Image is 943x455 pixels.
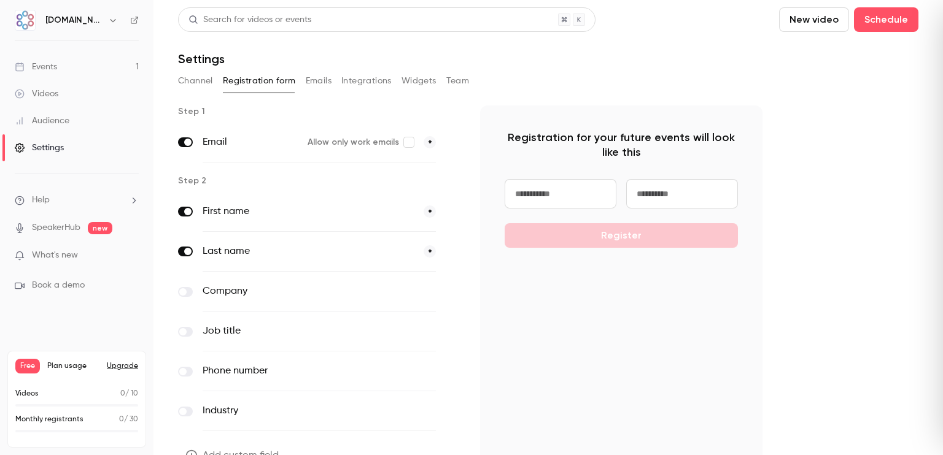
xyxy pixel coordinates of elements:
span: 0 [119,416,124,423]
span: Book a demo [32,279,85,292]
h1: Settings [178,52,225,66]
span: Plan usage [47,361,99,371]
a: SpeakerHub [32,221,80,234]
button: New video [779,7,849,32]
div: Events [15,61,57,73]
button: Widgets [402,71,437,91]
h6: [DOMAIN_NAME] [45,14,103,26]
p: / 10 [120,388,138,399]
label: Industry [203,403,385,418]
button: Registration form [223,71,296,91]
label: Allow only work emails [308,136,414,148]
label: Last name [203,244,414,259]
div: Settings [15,142,64,154]
label: Phone number [203,364,385,378]
button: Integrations [341,71,392,91]
div: Audience [15,115,69,127]
p: / 30 [119,414,138,425]
div: Videos [15,88,58,100]
button: Schedule [854,7,918,32]
label: Email [203,135,298,150]
img: AMT.Group [15,10,35,30]
button: Team [446,71,470,91]
p: Registration for your future events will look like this [505,130,738,159]
span: new [88,222,112,234]
div: Search for videos or events [188,13,311,26]
p: Step 1 [178,105,460,118]
label: Job title [203,324,385,338]
label: First name [203,204,414,219]
p: Step 2 [178,175,460,187]
span: Help [32,194,50,207]
button: Upgrade [107,361,138,371]
li: help-dropdown-opener [15,194,139,207]
p: Videos [15,388,39,399]
span: What's new [32,249,78,262]
span: 0 [120,390,125,397]
p: Monthly registrants [15,414,83,425]
label: Company [203,284,385,299]
span: Free [15,359,40,373]
button: Channel [178,71,213,91]
button: Emails [306,71,332,91]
